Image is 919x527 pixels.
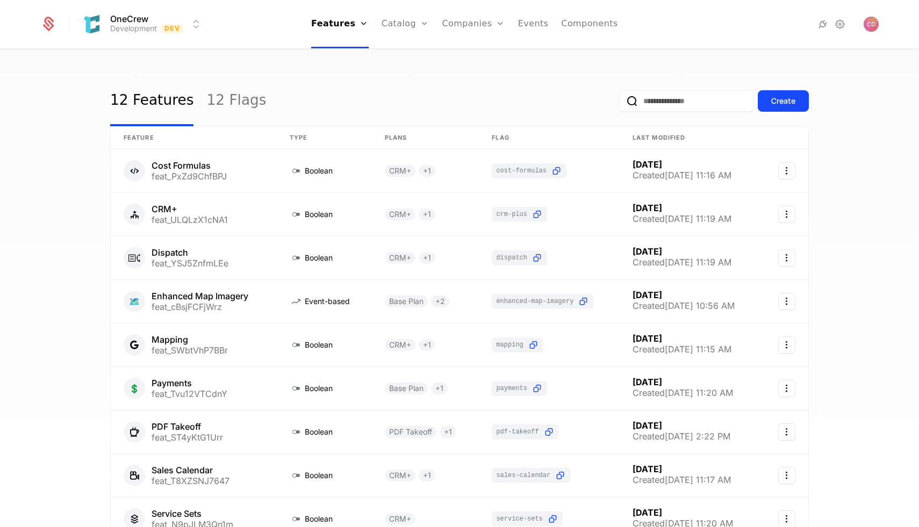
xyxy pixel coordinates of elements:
[110,23,157,34] div: Development
[778,249,795,266] button: Select action
[864,17,879,32] img: Conrad DIao
[778,206,795,223] button: Select action
[111,127,277,149] th: Feature
[206,76,266,126] a: 12 Flags
[778,336,795,353] button: Select action
[82,12,203,36] button: Select environment
[778,293,795,310] button: Select action
[79,11,105,37] img: OneCrew
[110,76,193,126] a: 12 Features
[778,162,795,179] button: Select action
[372,127,479,149] th: Plans
[110,15,148,23] span: OneCrew
[834,18,846,31] a: Settings
[778,380,795,397] button: Select action
[816,18,829,31] a: Integrations
[277,127,372,149] th: Type
[778,467,795,484] button: Select action
[778,423,795,441] button: Select action
[479,127,620,149] th: Flag
[620,127,761,149] th: Last Modified
[161,24,183,33] span: Dev
[771,96,795,106] div: Create
[758,90,809,112] button: Create
[864,17,879,32] button: Open user button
